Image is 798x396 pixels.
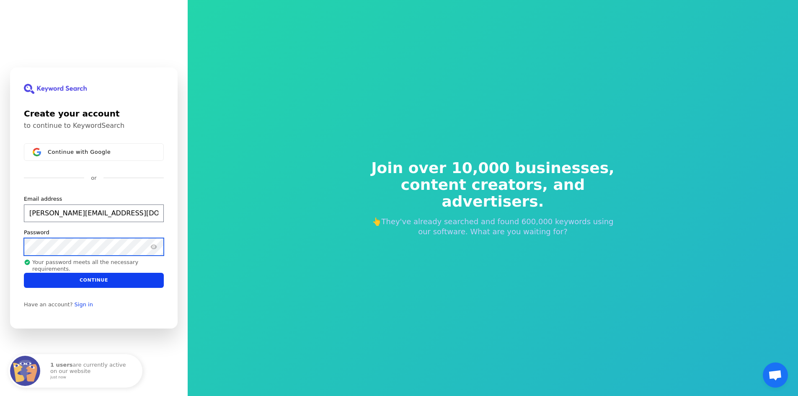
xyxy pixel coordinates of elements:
[24,107,164,120] h1: Create your account
[91,174,96,182] p: or
[24,259,164,273] p: Your password meets all the necessary requirements.
[24,301,73,308] span: Have an account?
[149,242,159,252] button: Show password
[366,217,620,237] p: 👆They've already searched and found 600,000 keywords using our software. What are you waiting for?
[48,149,111,155] span: Continue with Google
[10,356,40,386] img: Fomo
[366,160,620,176] span: Join over 10,000 businesses,
[763,362,788,388] a: Open chat
[24,84,87,94] img: KeywordSearch
[24,195,62,203] label: Email address
[33,148,41,156] img: Sign in with Google
[50,362,134,379] p: are currently active on our website
[24,273,164,288] button: Continue
[24,143,164,161] button: Sign in with GoogleContinue with Google
[24,122,164,130] p: to continue to KeywordSearch
[75,301,93,308] a: Sign in
[24,229,49,236] label: Password
[50,375,132,380] small: just now
[366,176,620,210] span: content creators, and advertisers.
[50,362,73,368] strong: 1 users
